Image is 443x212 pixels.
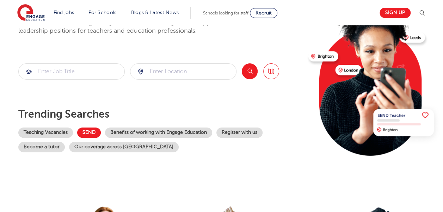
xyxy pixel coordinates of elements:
button: Search [242,63,258,79]
a: Register with us [216,127,263,138]
a: For Schools [88,10,116,15]
a: Become a tutor [18,142,65,152]
span: Recruit [256,10,272,15]
div: Submit [18,63,125,80]
p: Welcome to the fastest-growing database of teaching, SEND, support and leadership positions for t... [18,19,251,35]
p: Trending searches [18,108,303,120]
input: Submit [130,64,236,79]
a: Blogs & Latest News [131,10,179,15]
a: Teaching Vacancies [18,127,73,138]
a: Recruit [250,8,277,18]
img: Engage Education [17,4,45,22]
input: Submit [19,64,124,79]
a: SEND [77,127,101,138]
a: Benefits of working with Engage Education [105,127,212,138]
span: Schools looking for staff [203,11,248,15]
a: Sign up [380,8,411,18]
div: Submit [130,63,236,80]
a: Our coverage across [GEOGRAPHIC_DATA] [69,142,179,152]
a: Find jobs [54,10,74,15]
